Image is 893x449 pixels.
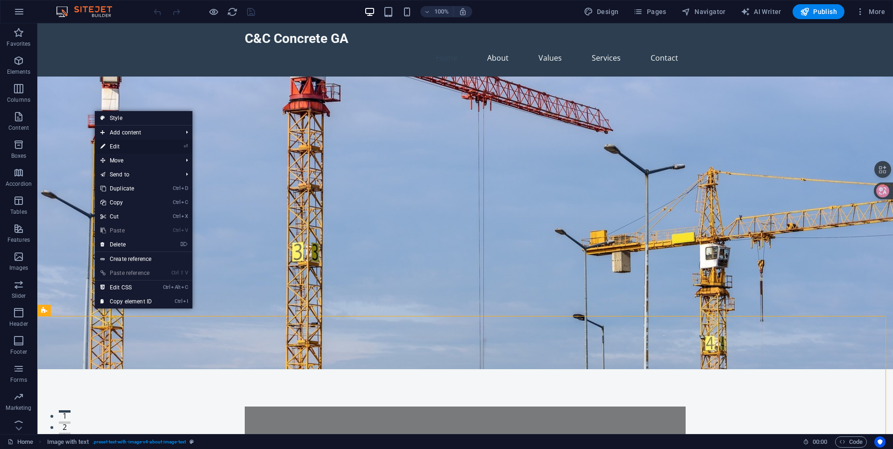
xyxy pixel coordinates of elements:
i: I [183,298,188,304]
span: . preset-text-with-image-v4-about-image-text [92,436,186,448]
a: ⏎Edit [95,140,157,154]
p: Columns [7,96,30,104]
i: ⏎ [184,143,188,149]
span: Pages [633,7,666,16]
button: 2 [21,398,33,400]
a: CtrlVPaste [95,224,157,238]
i: Alt [171,284,180,290]
p: Tables [10,208,27,216]
p: Features [7,236,30,244]
a: Send to [95,168,178,182]
img: Editor Logo [54,6,124,17]
span: Publish [800,7,837,16]
button: Code [835,436,867,448]
p: Boxes [11,152,27,160]
i: Ctrl [173,185,180,191]
p: Favorites [7,40,30,48]
a: CtrlDDuplicate [95,182,157,196]
a: CtrlXCut [95,210,157,224]
button: 1 [21,387,33,389]
p: Marketing [6,404,31,412]
i: Ctrl [173,213,180,219]
i: V [181,227,188,233]
button: reload [227,6,238,17]
i: ⌦ [180,241,188,247]
span: 00 00 [813,436,827,448]
a: ⌦Delete [95,238,157,252]
a: Style [95,111,192,125]
i: Ctrl [175,298,182,304]
p: Header [9,320,28,328]
button: Usercentrics [874,436,886,448]
div: Design (Ctrl+Alt+Y) [580,4,623,19]
button: Publish [793,4,844,19]
span: Move [95,154,178,168]
span: : [819,438,821,445]
a: Create reference [95,252,192,266]
span: Design [584,7,619,16]
a: CtrlCCopy [95,196,157,210]
p: Accordion [6,180,32,188]
i: C [181,284,188,290]
i: Reload page [227,7,238,17]
span: Code [839,436,863,448]
p: Elements [7,68,31,76]
a: Ctrl⇧VPaste reference [95,266,157,280]
button: More [852,4,889,19]
i: This element is a customizable preset [190,439,194,444]
button: 3 [21,409,33,412]
i: Ctrl [173,227,180,233]
span: More [856,7,885,16]
button: 100% [420,6,454,17]
h6: 100% [434,6,449,17]
button: AI Writer [737,4,785,19]
i: D [181,185,188,191]
a: CtrlAltCEdit CSS [95,281,157,295]
i: C [181,199,188,205]
p: Images [9,264,28,272]
i: V [185,270,188,276]
button: Pages [630,4,670,19]
p: Content [8,124,29,132]
i: Ctrl [171,270,179,276]
i: Ctrl [173,199,180,205]
button: Click here to leave preview mode and continue editing [208,6,219,17]
i: X [181,213,188,219]
nav: breadcrumb [47,436,194,448]
i: On resize automatically adjust zoom level to fit chosen device. [459,7,467,16]
p: Slider [12,292,26,300]
h6: Session time [803,436,828,448]
span: Click to select. Double-click to edit [47,436,89,448]
p: Forms [10,376,27,384]
span: Navigator [681,7,726,16]
i: ⇧ [180,270,184,276]
button: Design [580,4,623,19]
button: Navigator [678,4,730,19]
p: Footer [10,348,27,356]
span: Add content [95,126,178,140]
span: AI Writer [741,7,781,16]
a: CtrlICopy element ID [95,295,157,309]
a: Click to cancel selection. Double-click to open Pages [7,436,33,448]
i: Ctrl [163,284,170,290]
